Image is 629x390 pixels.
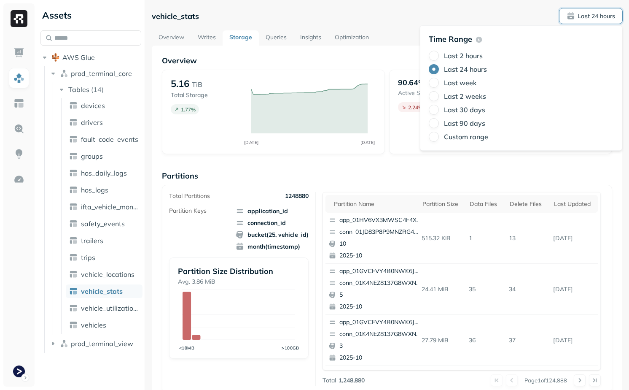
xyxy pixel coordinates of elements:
[69,287,78,295] img: table
[171,78,189,89] p: 5.16
[223,30,259,46] a: Storage
[66,183,142,197] a: hos_logs
[69,118,78,127] img: table
[465,231,505,246] p: 1
[60,69,68,78] img: namespace
[550,282,598,297] p: Oct 3, 2025
[339,279,421,287] p: conn_01K4NEZ8137G8WXNV00CK90XW1
[66,166,142,180] a: hos_daily_logs
[11,10,27,27] img: Ryft
[169,192,210,200] p: Total Partitions
[339,342,421,350] p: 3
[181,106,196,113] p: 1.77 %
[339,252,421,260] p: 2025-10
[465,333,505,348] p: 36
[578,12,615,20] p: Last 24 hours
[81,101,105,110] span: devices
[179,345,195,351] tspan: <10MB
[13,366,25,377] img: Terminal
[339,228,421,236] p: conn_01JD83P8P9MNZRG498RJMD6HQH
[162,171,612,181] p: Partitions
[339,303,421,311] p: 2025-10
[325,264,425,314] button: app_01GVCFVY4B0NWK6JYK87JP2WRPconn_01K4NEZ8137G8WXNV00CK90XW152025-10
[81,186,108,194] span: hos_logs
[66,133,142,146] a: fault_code_events
[191,30,223,46] a: Writes
[66,284,142,298] a: vehicle_stats
[236,242,309,251] span: month(timestamp)
[69,270,78,279] img: table
[339,240,421,248] p: 10
[81,287,123,295] span: vehicle_stats
[69,101,78,110] img: table
[505,333,550,348] p: 37
[398,89,438,97] p: Active storage
[178,266,299,276] p: Partition Size Distribution
[505,282,550,297] p: 34
[68,85,89,94] span: Tables
[470,200,501,208] div: Data Files
[49,67,142,80] button: prod_terminal_core
[465,282,505,297] p: 35
[325,315,425,366] button: app_01GVCFVY4B0NWK6JYK87JP2WRPconn_01K4NEZ8137G8WXNV00CK90XW132025-10
[444,133,488,141] label: Custom range
[152,30,191,46] a: Overview
[339,291,421,299] p: 5
[81,219,125,228] span: safety_events
[339,354,421,362] p: 2025-10
[66,268,142,281] a: vehicle_locations
[49,337,142,350] button: prod_terminal_view
[559,8,622,24] button: Last 24 hours
[40,51,141,64] button: AWS Glue
[40,8,141,22] div: Assets
[69,304,78,312] img: table
[328,30,376,46] a: Optimization
[66,251,142,264] a: trips
[323,376,336,385] p: Total
[66,318,142,332] a: vehicles
[13,47,24,58] img: Dashboard
[81,270,134,279] span: vehicle_locations
[334,200,414,208] div: Partition name
[169,207,207,215] p: Partition Keys
[429,34,472,44] p: Time Range
[66,301,142,315] a: vehicle_utilization_day
[339,376,365,385] p: 1,248,880
[81,169,127,177] span: hos_daily_logs
[282,345,299,351] tspan: >100GB
[398,78,425,87] p: 90.64%
[66,116,142,129] a: drivers
[81,118,103,127] span: drivers
[51,53,60,62] img: root
[69,152,78,160] img: table
[66,149,142,163] a: groups
[192,79,202,89] p: TiB
[418,333,465,348] p: 27.79 MiB
[339,216,421,225] p: app_01HV6VX3MWSC4F4X5D9VZ3MYFV
[444,119,485,127] label: Last 90 days
[81,135,138,144] span: fault_code_events
[524,376,567,384] p: Page 1 of 124,888
[171,91,242,99] p: Total Storage
[339,318,421,327] p: app_01GVCFVY4B0NWK6JYK87JP2WRP
[554,200,594,208] div: Last updated
[422,200,461,208] div: Partition size
[339,267,421,276] p: app_01GVCFVY4B0NWK6JYK87JP2WRP
[13,174,24,185] img: Optimization
[69,253,78,262] img: table
[285,192,309,200] p: 1248880
[162,56,612,65] p: Overview
[293,30,328,46] a: Insights
[60,339,68,348] img: namespace
[69,169,78,177] img: table
[418,231,465,246] p: 515.32 KiB
[236,230,309,239] span: bucket(25, vehicle_id)
[57,83,142,96] button: Tables(14)
[418,282,465,297] p: 24.41 MiB
[13,73,24,84] img: Assets
[178,278,299,286] p: Avg. 3.86 MiB
[66,234,142,247] a: trailers
[444,106,485,114] label: Last 30 days
[66,99,142,112] a: devices
[259,30,293,46] a: Queries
